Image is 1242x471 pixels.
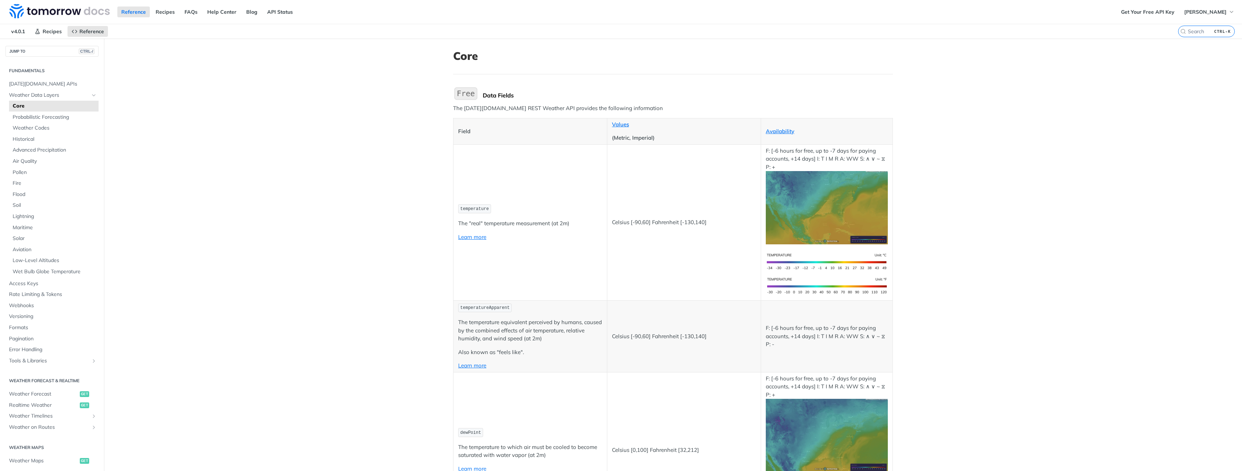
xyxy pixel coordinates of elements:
[13,257,97,264] span: Low-Level Altitudes
[9,211,99,222] a: Lightning
[5,90,99,101] a: Weather Data LayersHide subpages for Weather Data Layers
[9,222,99,233] a: Maritime
[5,79,99,90] a: [DATE][DOMAIN_NAME] APIs
[181,6,201,17] a: FAQs
[766,128,794,135] a: Availability
[13,136,97,143] span: Historical
[9,266,99,277] a: Wet Bulb Globe Temperature
[80,458,89,464] span: get
[9,80,97,88] span: [DATE][DOMAIN_NAME] APIs
[13,114,97,121] span: Probabilistic Forecasting
[9,391,78,398] span: Weather Forecast
[242,6,261,17] a: Blog
[9,346,97,353] span: Error Handling
[13,224,97,231] span: Maritime
[7,26,29,37] span: v4.0.1
[612,218,756,227] p: Celsius [-90,60] Fahrenheit [-130,140]
[13,147,97,154] span: Advanced Precipitation
[9,189,99,200] a: Flood
[460,430,481,435] span: dewPoint
[9,457,78,465] span: Weather Maps
[9,280,97,287] span: Access Keys
[9,101,99,112] a: Core
[5,411,99,422] a: Weather TimelinesShow subpages for Weather Timelines
[458,443,602,459] p: The temperature to which air must be cooled to become saturated with water vapor (at 2m)
[483,92,893,99] div: Data Fields
[13,246,97,253] span: Aviation
[5,422,99,433] a: Weather on RoutesShow subpages for Weather on Routes
[91,413,97,419] button: Show subpages for Weather Timelines
[91,358,97,364] button: Show subpages for Tools & Libraries
[5,300,99,311] a: Webhooks
[612,446,756,454] p: Celsius [0,100] Fahrenheit [32,212]
[9,233,99,244] a: Solar
[9,313,97,320] span: Versioning
[9,424,89,431] span: Weather on Routes
[13,213,97,220] span: Lightning
[9,244,99,255] a: Aviation
[13,191,97,198] span: Flood
[612,134,756,142] p: (Metric, Imperial)
[1180,6,1238,17] button: [PERSON_NAME]
[460,206,489,211] span: temperature
[9,335,97,343] span: Pagination
[458,127,602,136] p: Field
[5,389,99,400] a: Weather Forecastget
[9,112,99,123] a: Probabilistic Forecasting
[13,202,97,209] span: Soil
[1180,29,1186,34] svg: Search
[5,311,99,322] a: Versioning
[5,378,99,384] h2: Weather Forecast & realtime
[9,145,99,156] a: Advanced Precipitation
[9,167,99,178] a: Pollen
[9,178,99,189] a: Fire
[43,28,62,35] span: Recipes
[458,318,602,343] p: The temperature equivalent perceived by humans, caused by the combined effects of air temperature...
[79,48,95,54] span: CTRL-/
[5,333,99,344] a: Pagination
[5,67,99,74] h2: Fundamentals
[9,302,97,309] span: Webhooks
[9,200,99,211] a: Soil
[9,413,89,420] span: Weather Timelines
[13,158,97,165] span: Air Quality
[5,46,99,57] button: JUMP TOCTRL-/
[5,455,99,466] a: Weather Mapsget
[13,180,97,187] span: Fire
[9,92,89,99] span: Weather Data Layers
[5,289,99,300] a: Rate Limiting & Tokens
[9,123,99,134] a: Weather Codes
[91,92,97,98] button: Hide subpages for Weather Data Layers
[612,332,756,341] p: Celsius [-90,60] Fahrenheit [-130,140]
[453,49,893,62] h1: Core
[13,169,97,176] span: Pollen
[5,356,99,366] a: Tools & LibrariesShow subpages for Tools & Libraries
[9,324,97,331] span: Formats
[13,103,97,110] span: Core
[9,134,99,145] a: Historical
[152,6,179,17] a: Recipes
[13,125,97,132] span: Weather Codes
[9,156,99,167] a: Air Quality
[1184,9,1226,15] span: [PERSON_NAME]
[5,278,99,289] a: Access Keys
[458,219,602,228] p: The "real" temperature measurement (at 2m)
[31,26,66,37] a: Recipes
[9,4,110,18] img: Tomorrow.io Weather API Docs
[9,255,99,266] a: Low-Level Altitudes
[1117,6,1178,17] a: Get Your Free API Key
[766,147,888,244] p: F: [-6 hours for free, up to -7 days for paying accounts, +14 days] I: T I M R A: WW S: ∧ ∨ ~ ⧖ P: +
[1212,28,1233,35] kbd: CTRL-K
[9,357,89,365] span: Tools & Libraries
[80,391,89,397] span: get
[9,402,78,409] span: Realtime Weather
[5,444,99,451] h2: Weather Maps
[453,104,893,113] p: The [DATE][DOMAIN_NAME] REST Weather API provides the following information
[458,234,486,240] a: Learn more
[766,282,888,289] span: Expand image
[458,362,486,369] a: Learn more
[13,268,97,275] span: Wet Bulb Globe Temperature
[766,258,888,265] span: Expand image
[79,28,104,35] span: Reference
[68,26,108,37] a: Reference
